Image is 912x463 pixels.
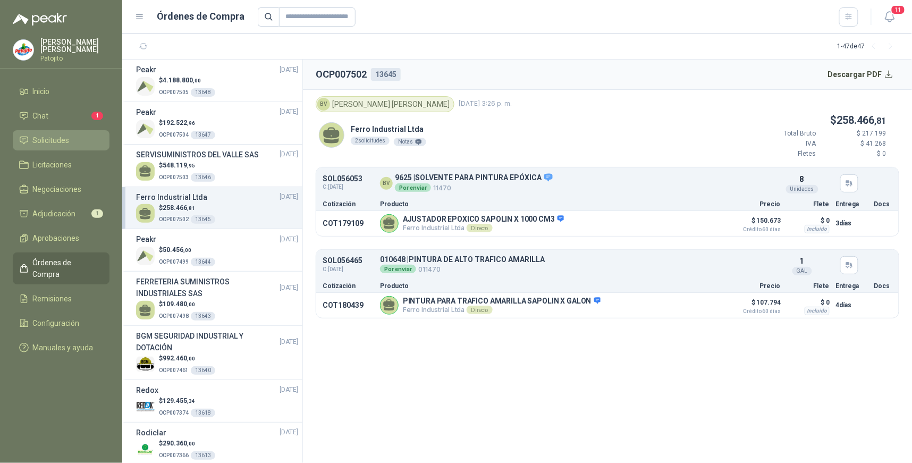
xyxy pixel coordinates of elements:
p: Precio [728,283,781,289]
div: 13646 [191,173,215,182]
span: OCP007461 [159,367,189,373]
p: $ [159,439,215,449]
div: 13648 [191,88,215,97]
p: SOL056465 [323,257,362,265]
p: Entrega [836,201,868,207]
p: 1 [800,255,804,267]
span: Chat [33,110,49,122]
p: $ [159,203,215,213]
p: $ [159,396,215,406]
span: [DATE] [280,337,298,347]
span: C: [DATE] [323,183,362,191]
p: COT179109 [323,219,374,228]
div: 13645 [191,215,215,224]
img: Company Logo [13,40,33,60]
a: Órdenes de Compra [13,252,109,284]
p: Cotización [323,283,374,289]
div: Directo [467,224,492,232]
div: 13644 [191,258,215,266]
span: Inicio [33,86,50,97]
span: Órdenes de Compra [33,257,99,280]
a: Solicitudes [13,130,109,150]
div: Directo [467,306,492,314]
h3: Rodiclar [136,427,166,439]
span: ,81 [187,205,195,211]
div: 13645 [371,68,401,81]
span: Remisiones [33,293,72,305]
span: Manuales y ayuda [33,342,94,353]
div: [PERSON_NAME] [PERSON_NAME] [316,96,454,112]
p: Total Bruto [753,129,816,139]
span: 129.455 [163,397,195,405]
h3: Ferro Industrial Ltda [136,191,207,203]
p: PINTURA PARA TRAFICO AMARILLA SAPOLIN X GALON [403,297,601,306]
span: OCP007504 [159,132,189,138]
p: $ 0 [787,296,830,309]
p: $ 41.268 [823,139,886,149]
img: Company Logo [136,398,155,416]
img: Company Logo [136,440,155,459]
a: Ferro Industrial Ltda[DATE] $258.466,81OCP00750213645 [136,191,298,225]
span: 109.480 [163,300,195,308]
p: Ferro Industrial Ltda [351,123,426,135]
span: 258.466 [837,114,886,127]
span: OCP007502 [159,216,189,222]
span: 992.460 [163,355,195,362]
p: Entrega [836,283,868,289]
span: [DATE] [280,65,298,75]
p: Ferro Industrial Ltda [403,306,601,314]
span: ,00 [187,356,195,361]
a: BGM SEGURIDAD INDUSTRIAL Y DOTACIÓN[DATE] Company Logo$992.460,00OCP00746113640 [136,330,298,375]
p: $ [159,353,215,364]
span: 1 [91,112,103,120]
p: $ [159,161,215,171]
p: 8 [800,173,804,185]
div: Unidades [786,185,818,193]
button: 11 [880,7,899,27]
div: BV [380,177,393,190]
a: Negociaciones [13,179,109,199]
a: Aprobaciones [13,228,109,248]
span: OCP007374 [159,410,189,416]
div: 13640 [191,366,215,375]
div: Incluido [805,225,830,233]
p: 9625 | SOLVENTE PARA PINTURA EPÓXICA [395,173,553,182]
span: OCP007498 [159,313,189,319]
h3: Peakr [136,64,156,75]
p: Docs [874,201,892,207]
img: Company Logo [136,247,155,265]
p: Ferro Industrial Ltda [403,224,564,232]
span: [DATE] [280,192,298,202]
span: 50.456 [163,246,191,254]
p: Flete [787,283,830,289]
img: Company Logo [136,77,155,96]
span: OCP007499 [159,259,189,265]
p: $ 217.199 [823,129,886,139]
span: [DATE] [280,283,298,293]
div: 13618 [191,409,215,417]
img: Company Logo [136,120,155,138]
span: ,34 [187,398,195,404]
h3: Peakr [136,106,156,118]
span: ,00 [187,441,195,447]
span: 1 [91,209,103,218]
span: [DATE] [280,149,298,159]
a: Rodiclar[DATE] Company Logo$290.360,00OCP00736613613 [136,427,298,460]
p: $ [753,112,886,129]
p: Producto [380,283,721,289]
p: 010648 | PINTURA DE ALTO TRAFICO AMARILLA [380,256,545,264]
p: 011470 [380,264,545,275]
h1: Órdenes de Compra [157,9,245,24]
a: Inicio [13,81,109,102]
span: 192.522 [163,119,195,127]
p: $ [159,75,215,86]
h3: FERRETERIA SUMINISTROS INDUSTRIALES SAS [136,276,280,299]
a: Adjudicación1 [13,204,109,224]
span: ,00 [187,301,195,307]
div: 2 solicitudes [351,137,390,145]
span: Crédito 60 días [728,309,781,314]
div: Incluido [805,307,830,315]
div: 1 - 47 de 47 [838,38,899,55]
span: OCP007366 [159,452,189,458]
span: Negociaciones [33,183,82,195]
